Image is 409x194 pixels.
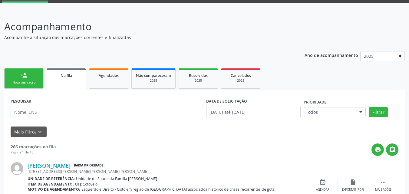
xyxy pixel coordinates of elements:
div: 2025 [183,78,213,83]
span: Cancelados [231,73,251,78]
p: Ano de acompanhamento [305,51,358,59]
div: 2025 [226,78,256,83]
span: Unidade de Saude da Familia [PERSON_NAME] [76,176,157,181]
strong: 266 marcações na fila [11,144,56,150]
label: Prioridade [304,98,326,107]
div: 2025 [136,78,171,83]
i:  [380,179,387,186]
span: Não compareceram [136,73,171,78]
b: Motivo de agendamento: [28,187,80,192]
p: Acompanhe a situação das marcações correntes e finalizadas [4,34,285,41]
i:  [389,146,396,153]
div: Nova marcação [9,80,39,85]
div: Exportar (PDF) [342,188,364,192]
span: Esquerdo e Direito - Cisto em região de [GEOGRAPHIC_DATA] associadoa histórico de crises recorren... [81,187,275,192]
i: print [374,146,381,153]
p: Acompanhamento [4,19,285,34]
div: Página 1 de 18 [11,150,56,155]
input: Nome, CNS [11,106,203,118]
span: Resolvidos [189,73,208,78]
button:  [386,143,398,156]
img: img [11,162,23,175]
span: Todos [306,109,353,115]
span: Usg Cotovelo [75,182,97,187]
div: Agendar [316,188,329,192]
div: Mais ações [375,188,391,192]
button: print [371,143,384,156]
i: insert_drive_file [350,179,356,186]
span: Agendados [99,73,119,78]
button: Mais filtroskeyboard_arrow_down [11,127,47,137]
span: Na fila [61,73,72,78]
span: Baixa Prioridade [73,163,105,169]
div: person_add [21,72,27,79]
div: [STREET_ADDRESS][PERSON_NAME][PERSON_NAME][PERSON_NAME] [28,169,308,174]
b: Item de agendamento: [28,182,74,187]
b: Unidade de referência: [28,176,75,181]
i: event_available [319,179,326,186]
a: [PERSON_NAME] [28,162,71,169]
i: keyboard_arrow_down [37,129,43,135]
button: Filtrar [369,107,388,117]
label: DATA DE SOLICITAÇÃO [206,97,247,106]
input: Selecione um intervalo [206,106,301,118]
label: PESQUISAR [11,97,31,106]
